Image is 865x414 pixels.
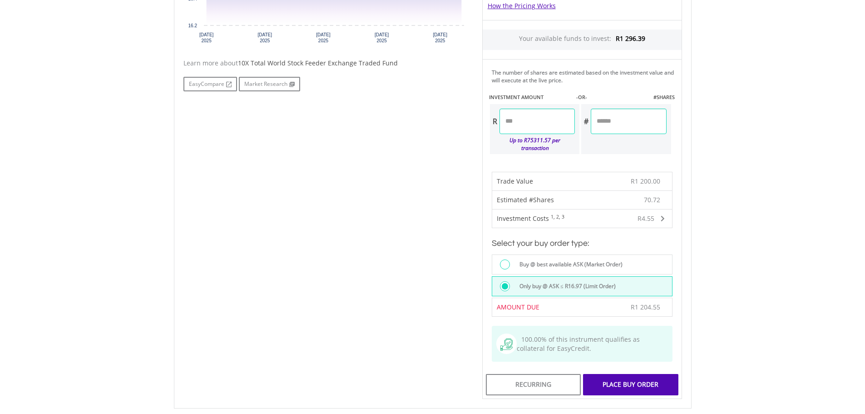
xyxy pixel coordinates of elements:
[576,94,587,101] label: -OR-
[497,177,533,185] span: Trade Value
[257,32,272,43] text: [DATE] 2025
[183,59,469,68] div: Learn more about
[239,77,300,91] a: Market Research
[514,281,616,291] label: Only buy @ ASK ≤ R16.97 (Limit Order)
[486,374,581,395] div: Recurring
[638,214,654,223] span: R4.55
[500,339,513,351] img: collateral-qualifying-green.svg
[653,94,675,101] label: #SHARES
[644,195,660,205] span: 70.72
[497,195,554,204] span: Estimated #Shares
[497,303,539,311] span: AMOUNT DUE
[631,303,660,311] span: R1 204.55
[492,69,678,84] div: The number of shares are estimated based on the investment value and will execute at the live price.
[551,214,564,220] sup: 1, 2, 3
[490,109,499,134] div: R
[374,32,389,43] text: [DATE] 2025
[483,30,682,50] div: Your available funds to invest:
[183,77,237,91] a: EasyCompare
[199,32,213,43] text: [DATE] 2025
[433,32,447,43] text: [DATE] 2025
[517,335,640,353] span: 100.00% of this instrument qualifies as collateral for EasyCredit.
[489,94,544,101] label: INVESTMENT AMOUNT
[631,177,660,185] span: R1 200.00
[497,214,549,223] span: Investment Costs
[238,59,398,67] span: 10X Total World Stock Feeder Exchange Traded Fund
[514,259,623,269] label: Buy @ best available ASK (Market Order)
[188,23,197,28] text: 16.2
[488,1,556,10] a: How the Pricing Works
[583,374,678,395] div: Place Buy Order
[492,237,672,250] h3: Select your buy order type:
[490,134,575,154] div: Up to R75311.57 per transaction
[616,34,645,43] span: R1 296.39
[581,109,591,134] div: #
[316,32,331,43] text: [DATE] 2025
